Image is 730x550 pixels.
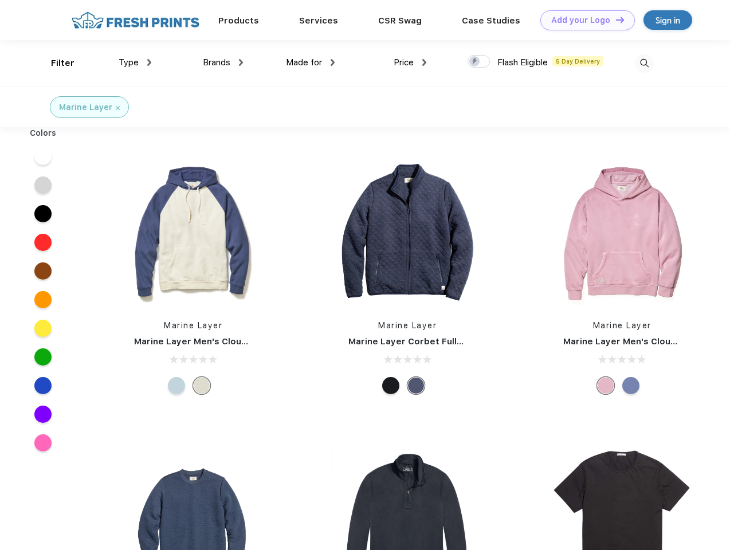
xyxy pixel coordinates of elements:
img: dropdown.png [331,59,335,66]
a: Marine Layer [593,321,651,330]
div: Filter [51,57,74,70]
a: Services [299,15,338,26]
a: Sign in [643,10,692,30]
div: Sign in [656,14,680,27]
span: Brands [203,57,230,68]
img: desktop_search.svg [635,54,654,73]
a: CSR Swag [378,15,422,26]
div: Colors [21,127,65,139]
div: Add your Logo [551,15,610,25]
a: Marine Layer [378,321,437,330]
img: func=resize&h=266 [546,156,698,308]
img: func=resize&h=266 [117,156,269,308]
img: fo%20logo%202.webp [68,10,203,30]
div: Vintage Indigo [622,377,639,394]
span: 5 Day Delivery [552,56,603,66]
img: filter_cancel.svg [116,106,120,110]
img: dropdown.png [147,59,151,66]
div: Navy [407,377,425,394]
img: func=resize&h=266 [331,156,484,308]
span: Flash Eligible [497,57,548,68]
a: Marine Layer Corbet Full-Zip Jacket [348,336,507,347]
img: dropdown.png [239,59,243,66]
span: Made for [286,57,322,68]
a: Products [218,15,259,26]
img: dropdown.png [422,59,426,66]
div: Navy/Cream [193,377,210,394]
img: DT [616,17,624,23]
div: Lilas [597,377,614,394]
span: Price [394,57,414,68]
span: Type [119,57,139,68]
div: Marine Layer [59,101,112,113]
div: Black [382,377,399,394]
div: Cool Ombre [168,377,185,394]
a: Marine Layer Men's Cloud 9 Fleece Hoodie [134,336,321,347]
a: Marine Layer [164,321,222,330]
